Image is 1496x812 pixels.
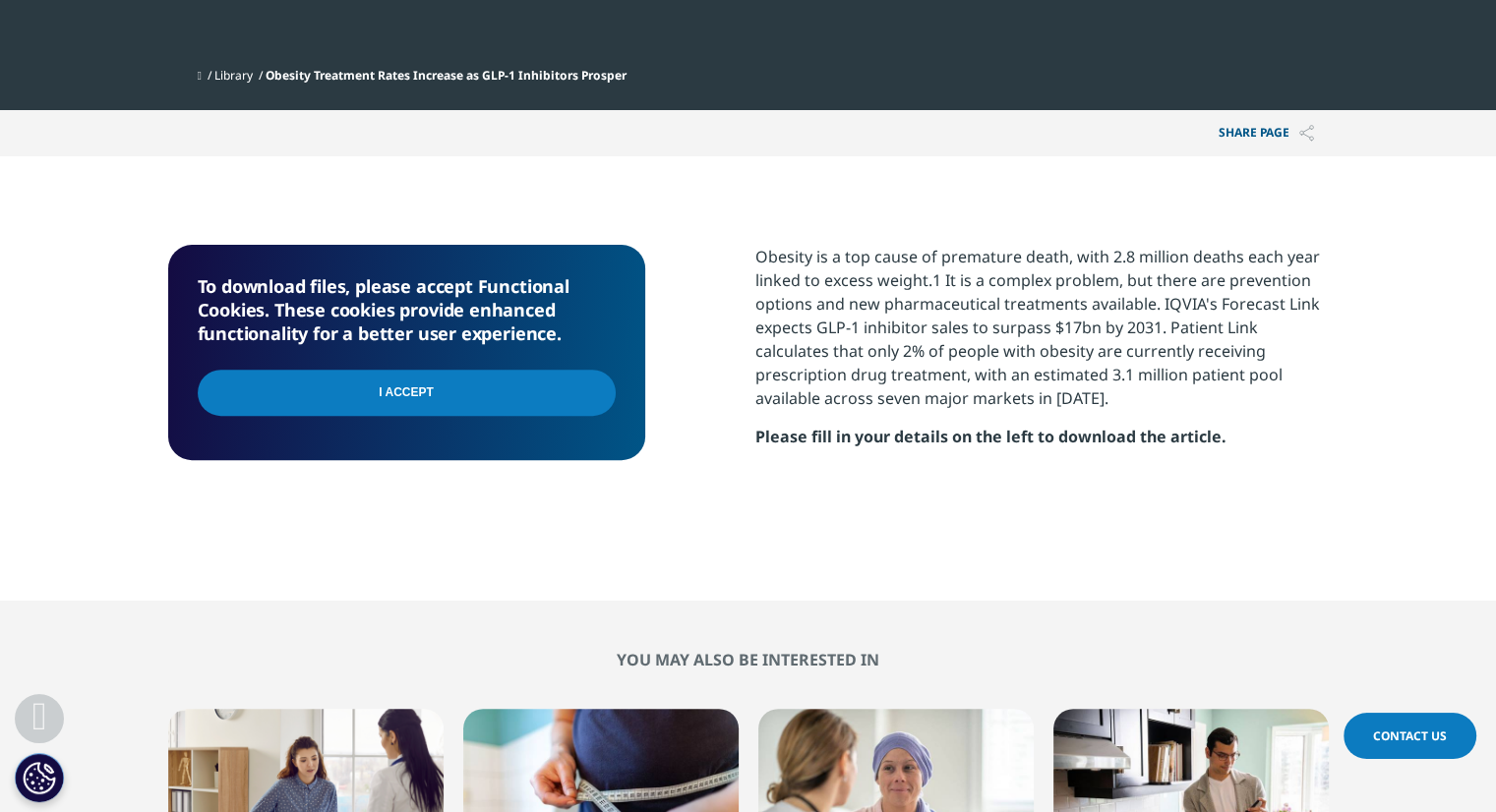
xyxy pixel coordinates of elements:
[1373,727,1447,744] span: Contact Us
[214,67,253,84] a: Library
[1344,713,1476,759] a: Contact Us
[198,370,616,416] input: I Accept
[1204,110,1329,156] button: Share PAGEShare PAGE
[1299,125,1314,142] img: Share PAGE
[15,753,64,802] button: Cookie Settings
[1204,110,1329,156] p: Share PAGE
[266,67,627,84] span: Obesity Treatment Rates Increase as GLP-1 Inhibitors Prosper
[168,650,1329,669] h2: You may also be interested in
[198,274,616,345] h5: To download files, please accept Functional Cookies. These cookies provide enhanced functionality...
[755,245,1329,425] p: Obesity is a top cause of premature death, with 2.8 million deaths each year linked to excess wei...
[755,426,1227,447] strong: Please fill in your details on the left to download the article.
